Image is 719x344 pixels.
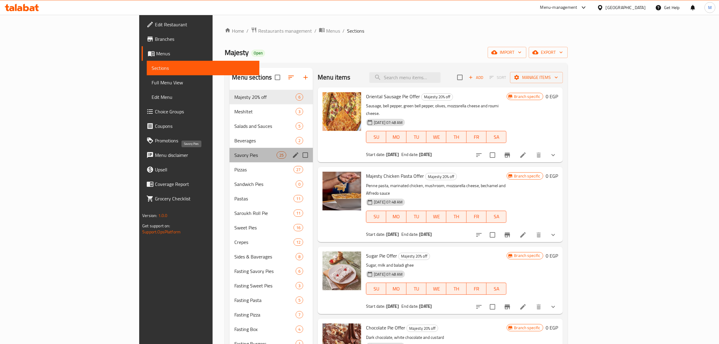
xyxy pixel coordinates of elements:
[550,231,557,239] svg: Show Choices
[294,196,303,202] span: 11
[486,149,499,161] span: Select to update
[369,72,441,83] input: search
[155,122,255,130] span: Coupons
[369,212,384,221] span: SU
[296,123,303,129] span: 5
[234,180,296,188] span: Sandwich Pies
[234,239,294,246] span: Crepes
[158,212,168,219] span: 1.0.0
[708,4,712,11] span: M
[406,325,438,332] div: Majesty 20% off
[429,133,444,141] span: WE
[296,94,303,100] span: 6
[386,230,399,238] b: [DATE]
[234,166,294,173] span: Pizzas
[319,27,340,35] a: Menus
[454,71,466,84] span: Select section
[606,4,646,11] div: [GEOGRAPHIC_DATA]
[486,131,506,143] button: SA
[234,122,296,130] span: Salads and Sauces
[366,261,506,269] p: Sugar, milk and baladi ghee
[230,293,313,307] div: Fasting Pasta5
[486,211,506,223] button: SA
[419,151,432,158] b: [DATE]
[366,334,506,341] p: Dark chocolate, white chocolate and custard
[371,120,405,125] span: [DATE] 07:48 AM
[294,224,303,231] div: items
[472,228,486,242] button: sort-choices
[546,300,560,314] button: show more
[406,211,426,223] button: TU
[155,35,255,43] span: Branches
[371,271,405,277] span: [DATE] 07:48 AM
[446,211,466,223] button: TH
[419,302,432,310] b: [DATE]
[296,253,303,260] div: items
[234,311,296,318] span: Fasting Pizza
[147,75,259,90] a: Full Menu View
[510,72,563,83] button: Manage items
[234,195,294,202] div: Pastas
[294,166,303,173] div: items
[531,148,546,162] button: delete
[540,4,577,11] div: Menu-management
[142,162,259,177] a: Upsell
[294,195,303,202] div: items
[296,137,303,144] div: items
[142,119,259,133] a: Coupons
[366,323,405,332] span: Chocolate Pie Offer
[386,211,406,223] button: MO
[155,180,255,188] span: Coverage Report
[467,283,486,295] button: FR
[298,70,313,85] button: Add section
[225,27,567,35] nav: breadcrumb
[426,211,446,223] button: WE
[469,284,484,293] span: FR
[142,191,259,206] a: Grocery Checklist
[142,17,259,32] a: Edit Restaurant
[294,239,303,245] span: 12
[371,199,405,205] span: [DATE] 07:48 AM
[409,212,424,221] span: TU
[401,230,418,238] span: End date:
[488,47,526,58] button: import
[426,131,446,143] button: WE
[296,283,303,289] span: 3
[155,21,255,28] span: Edit Restaurant
[296,109,303,115] span: 3
[230,133,313,148] div: Beverages2
[277,151,286,159] div: items
[426,283,446,295] button: WE
[230,191,313,206] div: Pastas11
[284,70,298,85] span: Sort sections
[251,27,312,35] a: Restaurants management
[486,300,499,313] span: Select to update
[296,268,303,274] span: 6
[234,108,296,115] span: Meshltet
[515,74,558,81] span: Manage items
[366,171,424,180] span: Majesty Chicken Pasta Offer
[546,92,558,101] h6: 0 EGP
[230,206,313,220] div: Saroukh Roll Pie11
[234,282,296,289] span: Fasting Sweet Pies
[230,278,313,293] div: Fasting Sweet Pies3
[230,162,313,177] div: Pizzas27
[323,92,361,131] img: Oriental Sausage Pie Offer
[142,32,259,46] a: Branches
[234,224,294,231] div: Sweet Pies
[550,151,557,159] svg: Show Choices
[546,252,558,260] h6: 0 EGP
[407,325,438,332] span: Majesty 20% off
[467,211,486,223] button: FR
[147,90,259,104] a: Edit Menu
[152,79,255,86] span: Full Menu View
[519,151,527,159] a: Edit menu item
[366,92,420,101] span: Oriental Sausage Pie Offer
[529,47,568,58] button: export
[234,209,294,217] span: Saroukh Roll Pie
[296,311,303,318] div: items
